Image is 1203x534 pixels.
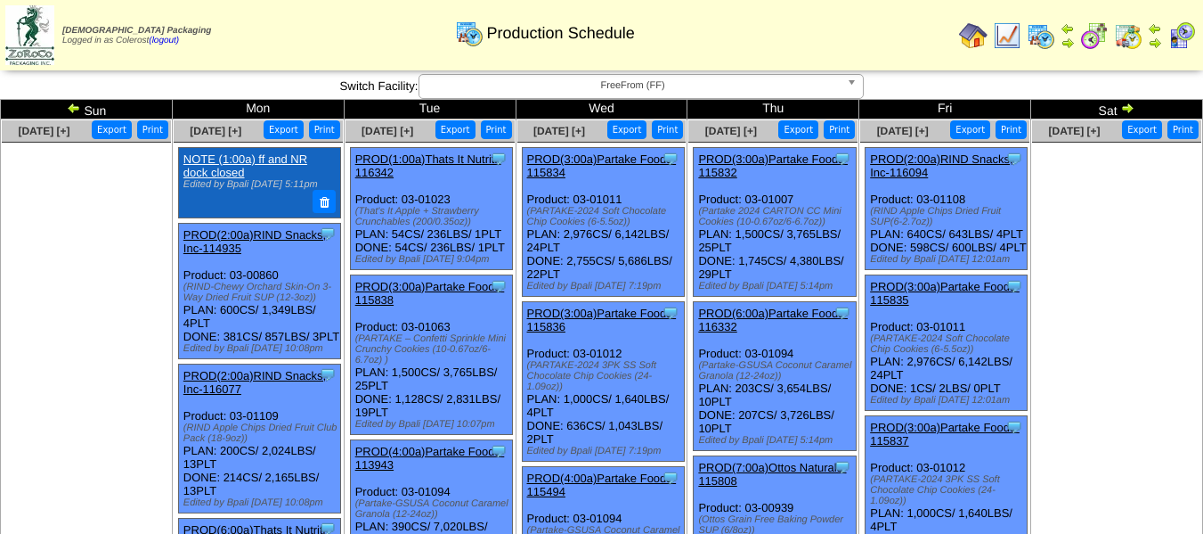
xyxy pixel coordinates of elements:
[183,369,326,396] a: PROD(2:00a)RIND Snacks, Inc-116077
[662,304,679,322] img: Tooltip
[516,100,687,119] td: Wed
[870,206,1027,227] div: (RIND Apple Chips Dried Fruit SUP(6-2.7oz))
[698,152,848,179] a: PROD(3:00a)Partake Foods-115832
[698,435,855,446] div: Edited by Bpali [DATE] 5:14pm
[527,446,684,456] div: Edited by Bpali [DATE] 7:19pm
[183,343,340,354] div: Edited by Bpali [DATE] 10:08pm
[313,190,336,213] button: Delete Note
[522,148,684,297] div: Product: 03-01011 PLAN: 2,976CS / 6,142LBS / 24PLT DONE: 2,755CS / 5,686LBS / 22PLT
[183,497,340,508] div: Edited by Bpali [DATE] 10:08pm
[350,275,512,435] div: Product: 03-01063 PLAN: 1,500CS / 3,765LBS / 25PLT DONE: 1,128CS / 2,831LBS / 19PLT
[833,150,851,168] img: Tooltip
[1005,418,1023,436] img: Tooltip
[1005,277,1023,295] img: Tooltip
[824,120,855,139] button: Print
[652,120,683,139] button: Print
[522,302,684,462] div: Product: 03-01012 PLAN: 1,000CS / 1,640LBS / 4PLT DONE: 636CS / 1,043LBS / 2PLT
[1061,36,1075,50] img: arrowright.gif
[877,125,929,137] a: [DATE] [+]
[870,333,1027,355] div: (PARTAKE-2024 Soft Chocolate Chip Cookies (6-5.5oz))
[190,125,241,137] a: [DATE] [+]
[487,24,635,43] span: Production Schedule
[137,120,168,139] button: Print
[698,281,855,292] div: Edited by Bpali [DATE] 5:14pm
[62,26,211,45] span: Logged in as Colerost
[183,228,326,255] a: PROD(2:00a)RIND Snacks, Inc-114935
[833,458,851,476] img: Tooltip
[1120,101,1134,115] img: arrowright.gif
[662,469,679,487] img: Tooltip
[870,474,1027,506] div: (PARTAKE-2024 3PK SS Soft Chocolate Chip Cookies (24-1.09oz))
[527,307,677,333] a: PROD(3:00a)Partake Foods-115836
[870,152,1012,179] a: PROD(2:00a)RIND Snacks, Inc-116094
[1167,21,1196,50] img: calendarcustomer.gif
[355,280,505,307] a: PROD(3:00a)Partake Foods-115838
[309,120,340,139] button: Print
[694,148,856,297] div: Product: 03-01007 PLAN: 1,500CS / 3,765LBS / 25PLT DONE: 1,745CS / 4,380LBS / 29PLT
[355,206,512,227] div: (That's It Apple + Strawberry Crunchables (200/0.35oz))
[481,120,512,139] button: Print
[687,100,859,119] td: Thu
[62,26,211,36] span: [DEMOGRAPHIC_DATA] Packaging
[1,100,173,119] td: Sun
[1167,120,1199,139] button: Print
[183,282,340,303] div: (RIND-Chewy Orchard Skin-On 3-Way Dried Fruit SUP (12-3oz))
[694,302,856,451] div: Product: 03-01094 PLAN: 203CS / 3,654LBS / 10PLT DONE: 207CS / 3,726LBS / 10PLT
[1122,120,1162,139] button: Export
[527,206,684,227] div: (PARTAKE-2024 Soft Chocolate Chip Cookies (6-5.5oz))
[1061,21,1075,36] img: arrowleft.gif
[527,152,677,179] a: PROD(3:00a)Partake Foods-115834
[362,125,413,137] a: [DATE] [+]
[870,254,1027,265] div: Edited by Bpali [DATE] 12:01am
[607,120,647,139] button: Export
[355,152,501,179] a: PROD(1:00a)Thats It Nutriti-116342
[490,150,508,168] img: Tooltip
[866,148,1028,270] div: Product: 03-01108 PLAN: 640CS / 643LBS / 4PLT DONE: 598CS / 600LBS / 4PLT
[870,280,1020,307] a: PROD(3:00a)Partake Foods-115835
[355,445,505,472] a: PROD(4:00a)Partake Foods-113943
[996,120,1027,139] button: Print
[490,277,508,295] img: Tooltip
[183,179,334,190] div: Edited by Bpali [DATE] 5:11pm
[18,125,69,137] a: [DATE] [+]
[319,225,337,242] img: Tooltip
[427,75,840,96] span: FreeFrom (FF)
[178,364,340,513] div: Product: 03-01109 PLAN: 200CS / 2,024LBS / 13PLT DONE: 214CS / 2,165LBS / 13PLT
[527,472,677,498] a: PROD(4:00a)Partake Foods-115494
[870,395,1027,406] div: Edited by Bpali [DATE] 12:01am
[350,148,512,270] div: Product: 03-01023 PLAN: 54CS / 236LBS / 1PLT DONE: 54CS / 236LBS / 1PLT
[319,366,337,383] img: Tooltip
[67,101,81,115] img: arrowleft.gif
[833,304,851,322] img: Tooltip
[866,275,1028,411] div: Product: 03-01011 PLAN: 2,976CS / 6,142LBS / 24PLT DONE: 1CS / 2LBS / 0PLT
[355,333,512,366] div: (PARTAKE – Confetti Sprinkle Mini Crunchy Cookies (10-0.67oz/6-6.7oz) )
[950,120,990,139] button: Export
[178,223,340,358] div: Product: 03-00860 PLAN: 600CS / 1,349LBS / 4PLT DONE: 381CS / 857LBS / 3PLT
[1005,150,1023,168] img: Tooltip
[959,21,988,50] img: home.gif
[1027,21,1055,50] img: calendarprod.gif
[355,498,512,520] div: (Partake-GSUSA Coconut Caramel Granola (12-24oz))
[1148,36,1162,50] img: arrowright.gif
[344,100,516,119] td: Tue
[698,360,855,382] div: (Partake-GSUSA Coconut Caramel Granola (12-24oz))
[435,120,476,139] button: Export
[149,36,179,45] a: (logout)
[355,254,512,265] div: Edited by Bpali [DATE] 9:04pm
[533,125,585,137] span: [DATE] [+]
[1148,21,1162,36] img: arrowleft.gif
[527,360,684,392] div: (PARTAKE-2024 3PK SS Soft Chocolate Chip Cookies (24-1.09oz))
[1114,21,1142,50] img: calendarinout.gif
[455,19,484,47] img: calendarprod.gif
[92,120,132,139] button: Export
[527,281,684,292] div: Edited by Bpali [DATE] 7:19pm
[1048,125,1100,137] span: [DATE] [+]
[870,421,1020,448] a: PROD(3:00a)Partake Foods-115837
[662,150,679,168] img: Tooltip
[183,423,340,444] div: (RIND Apple Chips Dried Fruit Club Pack (18-9oz))
[183,152,307,179] a: NOTE (1:00a) ff and NR dock closed
[1031,100,1203,119] td: Sat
